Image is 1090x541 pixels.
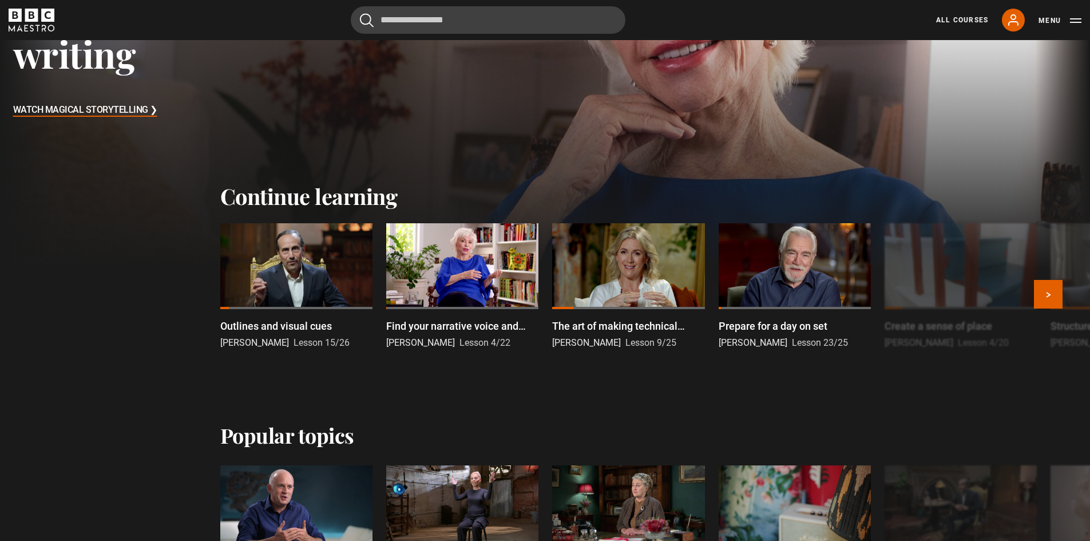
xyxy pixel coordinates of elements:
h3: Watch Magical Storytelling ❯ [13,102,157,119]
span: [PERSON_NAME] [386,337,455,348]
a: Prepare for a day on set [PERSON_NAME] Lesson 23/25 [719,223,871,350]
svg: BBC Maestro [9,9,54,31]
button: Toggle navigation [1039,15,1081,26]
p: Prepare for a day on set [719,318,827,334]
a: All Courses [936,15,988,25]
h2: Continue learning [220,183,870,210]
span: Lesson 9/25 [625,337,676,348]
a: The art of making technical decisions [PERSON_NAME] Lesson 9/25 [552,223,704,350]
span: Lesson 4/22 [459,337,510,348]
input: Search [351,6,625,34]
p: Outlines and visual cues [220,318,332,334]
span: [PERSON_NAME] [885,337,953,348]
p: The art of making technical decisions [552,318,704,334]
span: [PERSON_NAME] [220,337,289,348]
a: Find your narrative voice and tone [PERSON_NAME] Lesson 4/22 [386,223,538,350]
a: Outlines and visual cues [PERSON_NAME] Lesson 15/26 [220,223,372,350]
h2: Popular topics [220,423,354,447]
span: [PERSON_NAME] [552,337,621,348]
span: Lesson 15/26 [294,337,350,348]
span: [PERSON_NAME] [719,337,787,348]
p: Find your narrative voice and tone [386,318,538,334]
span: Lesson 23/25 [792,337,848,348]
span: Lesson 4/20 [958,337,1009,348]
button: Submit the search query [360,13,374,27]
a: Create a sense of place [PERSON_NAME] Lesson 4/20 [885,223,1037,350]
p: Create a sense of place [885,318,992,334]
